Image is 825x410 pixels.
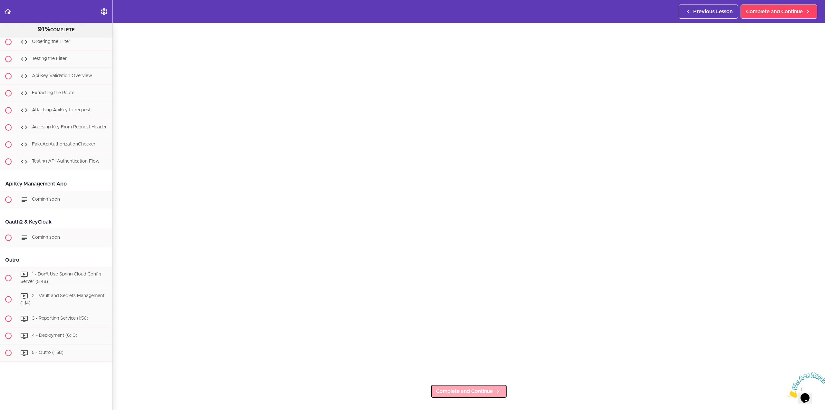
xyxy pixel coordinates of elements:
[100,8,108,15] svg: Settings Menu
[32,159,100,164] span: Testing API Authentication Flow
[20,272,101,284] span: 1 - Don't Use Spring Cloud Config Server (5:48)
[32,91,74,95] span: Extracting the Route
[679,5,738,19] a: Previous Lesson
[431,384,507,398] a: Complete and Continue
[32,351,63,355] span: 5 - Outro (1:58)
[32,235,60,240] span: Coming soon
[32,316,88,321] span: 3 - Reporting Service (1:56)
[38,26,50,33] span: 91%
[741,5,817,19] a: Complete and Continue
[32,142,95,146] span: FakeApiAuthorizationChecker
[8,25,104,34] div: COMPLETE
[32,108,91,112] span: Attaching ApiKey to request
[746,8,803,15] span: Complete and Continue
[20,294,104,305] span: 2 - Vault and Secrets Management (1:14)
[32,39,70,44] span: Ordering the Filter
[32,56,67,61] span: Testing the Filter
[693,8,733,15] span: Previous Lesson
[436,387,493,395] span: Complete and Continue
[32,125,107,129] span: Accesing Key From Request Header
[785,370,825,400] iframe: chat widget
[3,3,43,28] img: Chat attention grabber
[32,197,60,202] span: Coming soon
[3,3,5,8] span: 1
[32,334,77,338] span: 4 - Deployment (6:10)
[4,8,12,15] svg: Back to course curriculum
[32,74,92,78] span: Api Key Validation Overview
